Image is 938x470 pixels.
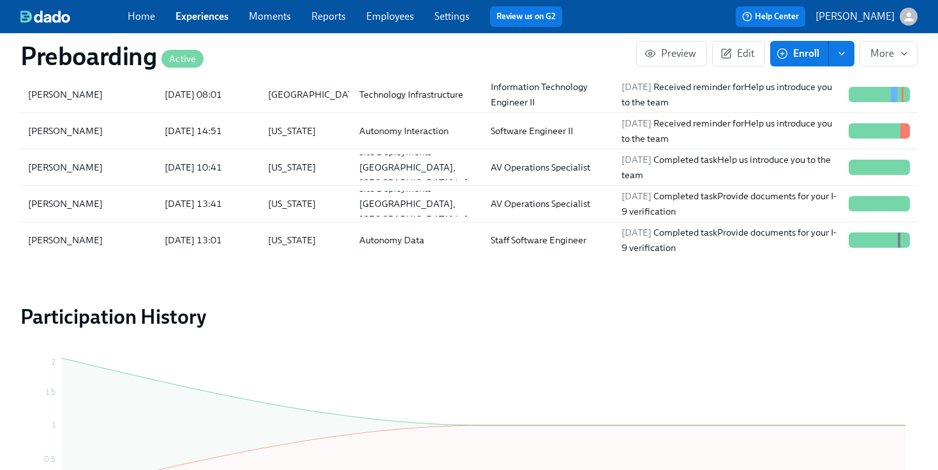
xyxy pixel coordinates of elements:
[636,41,707,66] button: Preview
[263,160,349,175] div: [US_STATE]
[712,41,765,66] button: Edit
[622,227,651,238] span: [DATE]
[486,160,612,175] div: AV Operations Specialist
[622,117,651,129] span: [DATE]
[742,10,799,23] span: Help Center
[20,149,918,186] div: [PERSON_NAME][DATE] 10:41[US_STATE]Site Deployments-[GEOGRAPHIC_DATA], [GEOGRAPHIC_DATA] LyftAV O...
[486,232,612,248] div: Staff Software Engineer
[263,87,367,102] div: [GEOGRAPHIC_DATA]
[616,79,844,110] div: Received reminder for Help us introduce you to the team
[263,232,349,248] div: [US_STATE]
[622,190,651,202] span: [DATE]
[263,123,349,139] div: [US_STATE]
[20,113,918,149] div: [PERSON_NAME][DATE] 14:51[US_STATE]Autonomy InteractionSoftware Engineer II[DATE] Received remind...
[354,87,480,102] div: Technology Infrastructure
[860,41,918,66] button: More
[486,196,612,211] div: AV Operations Specialist
[616,116,844,146] div: Received reminder for Help us introduce you to the team
[354,144,480,190] div: Site Deployments-[GEOGRAPHIC_DATA], [GEOGRAPHIC_DATA] Lyft
[20,10,70,23] img: dado
[435,10,470,22] a: Settings
[128,10,155,22] a: Home
[20,186,918,222] div: [PERSON_NAME][DATE] 13:41[US_STATE]Site Deployments-[GEOGRAPHIC_DATA], [GEOGRAPHIC_DATA] LyftAV O...
[20,222,918,258] div: [PERSON_NAME][DATE] 13:01[US_STATE]Autonomy DataStaff Software Engineer[DATE] Completed taskProvi...
[815,8,918,26] button: [PERSON_NAME]
[622,154,651,165] span: [DATE]
[779,47,819,60] span: Enroll
[616,152,844,183] div: Completed task Help us introduce you to the team
[366,10,414,22] a: Employees
[829,41,854,66] button: enroll
[723,47,754,60] span: Edit
[815,10,895,24] p: [PERSON_NAME]
[354,232,480,248] div: Autonomy Data
[616,188,844,219] div: Completed task Provide documents for your I-9 verification
[23,87,154,102] div: [PERSON_NAME]
[20,77,918,113] div: [PERSON_NAME][DATE] 08:01[GEOGRAPHIC_DATA]Technology InfrastructureInformation Technology Enginee...
[160,232,258,248] div: [DATE] 13:01
[490,6,562,27] button: Review us on G2
[496,10,556,23] a: Review us on G2
[175,10,228,22] a: Experiences
[52,421,56,430] tspan: 1
[20,41,204,72] h1: Preboarding
[311,10,346,22] a: Reports
[160,87,258,102] div: [DATE] 08:01
[736,6,805,27] button: Help Center
[160,160,258,175] div: [DATE] 10:41
[160,196,258,211] div: [DATE] 13:41
[354,123,480,139] div: Autonomy Interaction
[263,196,349,211] div: [US_STATE]
[486,79,612,110] div: Information Technology Engineer II
[770,41,829,66] button: Enroll
[23,160,154,175] div: [PERSON_NAME]
[20,10,128,23] a: dado
[160,123,258,139] div: [DATE] 14:51
[44,455,56,464] tspan: 0.5
[46,388,56,397] tspan: 1.5
[161,54,204,64] span: Active
[616,225,844,255] div: Completed task Provide documents for your I-9 verification
[23,123,154,139] div: [PERSON_NAME]
[647,47,696,60] span: Preview
[52,358,56,367] tspan: 2
[354,181,480,227] div: Site Deployments-[GEOGRAPHIC_DATA], [GEOGRAPHIC_DATA] Lyft
[23,196,154,211] div: [PERSON_NAME]
[870,47,907,60] span: More
[249,10,291,22] a: Moments
[23,232,154,248] div: [PERSON_NAME]
[20,304,918,330] h2: Participation History
[486,123,612,139] div: Software Engineer II
[622,81,651,93] span: [DATE]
